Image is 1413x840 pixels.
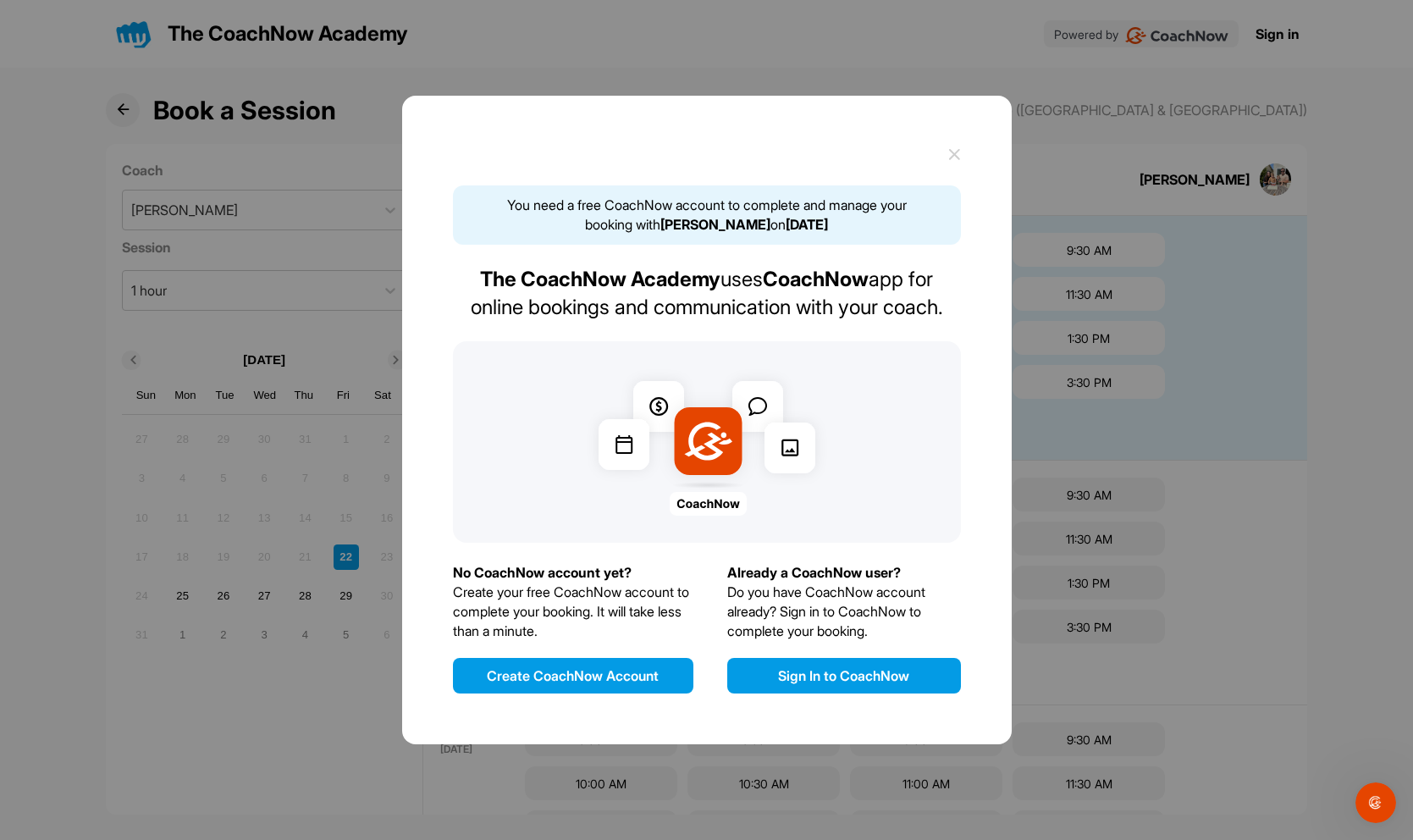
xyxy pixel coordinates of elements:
button: Sign In to CoachNow [727,658,961,694]
p: Create your free CoachNow account to complete your booking. It will take less than a minute. [453,583,693,641]
div: You need a free CoachNow account to complete and manage your booking with on [453,185,961,245]
p: Do you have CoachNow account already? Sign in to CoachNow to complete your booking. [727,583,961,641]
img: coach now ads [586,368,828,516]
div: uses app for online bookings and communication with your coach. [453,265,961,321]
iframe: Intercom live chat [1355,782,1396,823]
strong: [PERSON_NAME] [660,216,770,233]
button: Create CoachNow Account [453,658,693,694]
strong: [DATE] [786,216,828,233]
strong: CoachNow [763,267,869,291]
p: No CoachNow account yet? [453,563,693,583]
strong: The CoachNow Academy [480,267,720,291]
p: Already a CoachNow user? [727,563,961,583]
